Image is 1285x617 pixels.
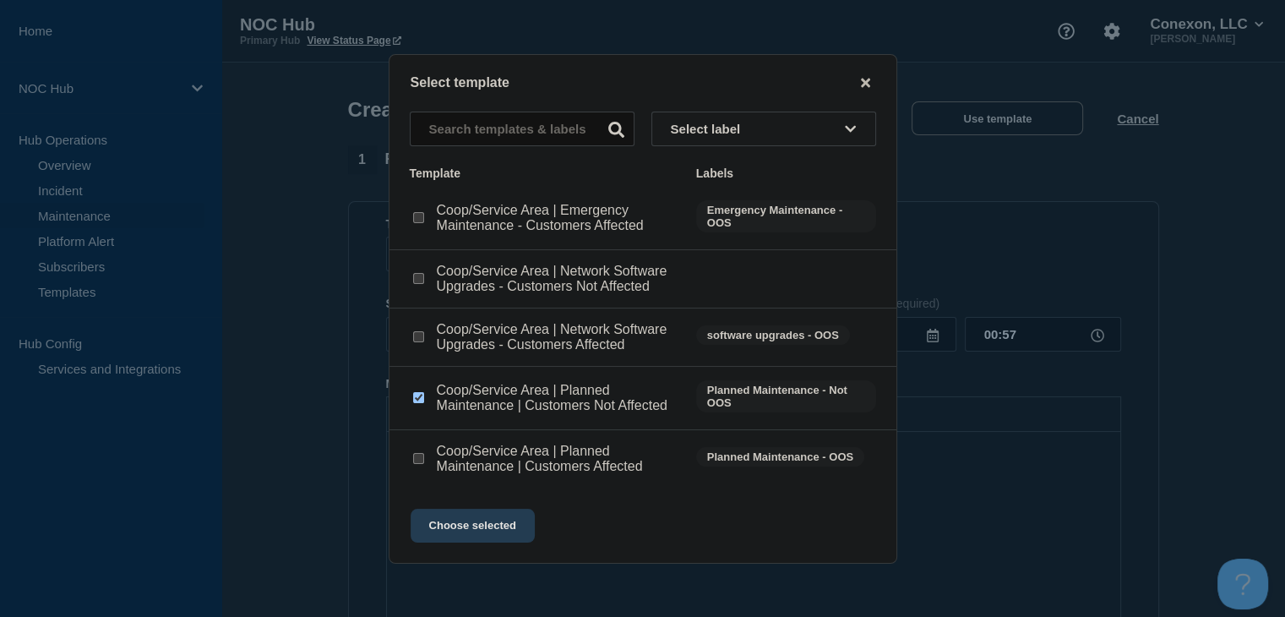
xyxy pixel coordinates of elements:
[651,112,876,146] button: Select label
[413,392,424,403] input: Coop/Service Area | Planned Maintenance | Customers Not Affected checkbox
[437,444,679,474] p: Coop/Service Area | Planned Maintenance | Customers Affected
[413,273,424,284] input: Coop/Service Area | Network Software Upgrades - Customers Not Affected checkbox
[696,325,850,345] span: software upgrades - OOS
[411,509,535,543] button: Choose selected
[437,203,679,233] p: Coop/Service Area | Emergency Maintenance - Customers Affected
[856,75,875,91] button: close button
[671,122,748,136] span: Select label
[437,383,679,413] p: Coop/Service Area | Planned Maintenance | Customers Not Affected
[696,167,876,180] div: Labels
[437,264,679,294] p: Coop/Service Area | Network Software Upgrades - Customers Not Affected
[696,380,876,412] span: Planned Maintenance - Not OOS
[437,322,679,352] p: Coop/Service Area | Network Software Upgrades - Customers Affected
[413,212,424,223] input: Coop/Service Area | Emergency Maintenance - Customers Affected checkbox
[410,167,679,180] div: Template
[413,453,424,464] input: Coop/Service Area | Planned Maintenance | Customers Affected checkbox
[696,447,864,467] span: Planned Maintenance - OOS
[410,112,634,146] input: Search templates & labels
[389,75,896,91] div: Select template
[413,331,424,342] input: Coop/Service Area | Network Software Upgrades - Customers Affected checkbox
[696,200,876,232] span: Emergency Maintenance - OOS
